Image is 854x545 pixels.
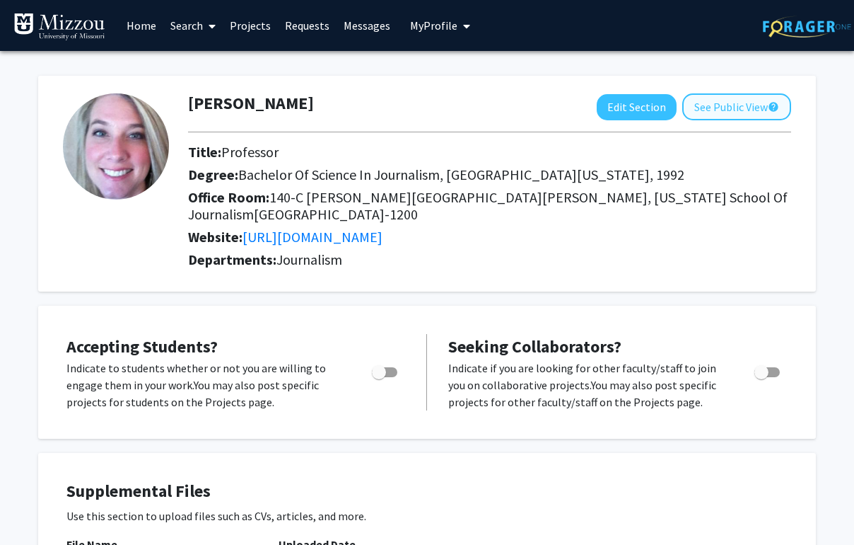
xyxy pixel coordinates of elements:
a: Projects [223,1,278,50]
span: 140-C [PERSON_NAME][GEOGRAPHIC_DATA][PERSON_NAME], [US_STATE] School Of Journalism[GEOGRAPHIC_DAT... [188,188,788,223]
span: Accepting Students? [66,335,218,357]
h1: [PERSON_NAME] [188,93,314,114]
a: Opens in a new tab [242,228,382,246]
p: Use this section to upload files such as CVs, articles, and more. [66,507,788,524]
a: Messages [337,1,397,50]
img: University of Missouri Logo [13,13,105,41]
div: Toggle [749,360,788,381]
h2: Degree: [188,166,791,183]
h2: Departments: [177,251,802,268]
h2: Website: [188,229,791,246]
span: Professor [221,143,279,161]
a: Requests [278,1,337,50]
p: Indicate if you are looking for other faculty/staff to join you on collaborative projects. You ma... [448,360,727,411]
span: Bachelor Of Science In Journalism, [GEOGRAPHIC_DATA][US_STATE], 1992 [238,166,684,183]
iframe: Chat [11,481,60,534]
button: Edit Section [597,94,677,120]
a: Search [163,1,223,50]
mat-icon: help [768,98,779,115]
span: Journalism [276,251,342,268]
h2: Office Room: [188,189,791,223]
img: ForagerOne Logo [763,16,851,38]
a: Home [119,1,163,50]
div: Toggle [366,360,405,381]
h2: Title: [188,144,791,161]
h4: Supplemental Files [66,481,788,502]
span: Seeking Collaborators? [448,335,621,357]
button: See Public View [682,93,791,120]
p: Indicate to students whether or not you are willing to engage them in your work. You may also pos... [66,360,345,411]
span: My Profile [410,18,457,33]
img: Profile Picture [63,93,169,200]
